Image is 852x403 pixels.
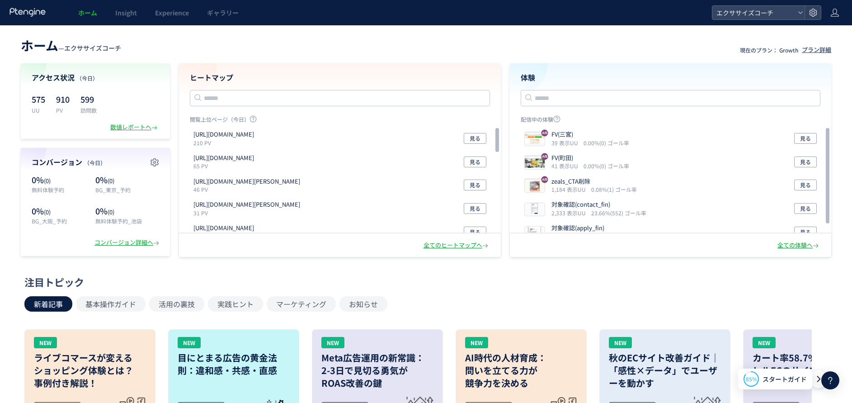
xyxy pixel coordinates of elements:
span: (0) [44,208,51,216]
h3: 目にとまる広告の黄金法則：違和感・共感・直感 [178,351,290,377]
span: 見る [470,227,480,237]
div: プラン詳細 [802,46,831,54]
span: スタートガイド [763,375,807,384]
span: (0) [108,208,114,216]
p: PV [56,106,70,114]
p: 訪問数 [80,106,97,114]
p: https://shapes-international.co.jp/hain-pilates [193,177,300,186]
p: FV(町田) [551,154,626,162]
button: 見る [794,203,817,214]
button: 見る [464,227,486,237]
span: ホーム [21,36,58,54]
p: 210 PV [193,139,258,147]
span: （今日） [84,159,106,166]
p: 599 [80,92,97,106]
p: 30 PV [193,232,258,240]
p: zeals_CTA削除 [551,177,633,186]
button: 見る [464,156,486,167]
img: 87852270ec45347ad5bc8002c942269e1756789377371.jpeg [525,180,545,192]
button: 見る [794,180,817,190]
p: BG_東京_予約 [95,186,159,194]
button: 実践ヒント [208,296,263,312]
p: https://exercisecoach.co.jp/column/53672 [193,154,254,162]
span: 85% [746,375,757,383]
p: 910 [56,92,70,106]
i: 1,184 表示UU [551,185,589,193]
h4: ヒートマップ [190,72,490,83]
p: 無料体験予約 [32,186,91,194]
i: 0.00%(0) ゴール率 [584,162,629,170]
p: https://shapes-international.co.jp/hain-pilates/store/nambaskyo [193,200,300,209]
p: 現在のプラン： Growth [740,46,798,54]
i: 69.03%(1,788) ゴール率 [591,232,651,240]
span: (0) [108,176,114,185]
span: 見る [470,133,480,144]
p: 31 PV [193,209,304,217]
p: 0% [95,205,159,217]
h3: ライブコマースが変える ショッピング体験とは？ 事例付き解説！ [34,351,146,389]
span: エクササイズコーチ [714,6,794,19]
p: 無料体験予約_池袋 [95,217,159,225]
p: https://exercisecoach.co.jp/apply [193,224,254,232]
p: UU [32,106,45,114]
i: 2,333 表示UU [551,209,589,217]
button: お知らせ [339,296,387,312]
img: 510b07899b16470ee8140da9b665b1571721111989863.png [525,227,545,239]
h4: 体験 [521,72,821,83]
button: 新着記事 [24,296,72,312]
h3: AI時代の人材育成： 問いを立てる力が 競争力を決める [465,351,577,389]
p: BG_大阪_予約 [32,217,91,225]
span: 見る [800,203,811,214]
i: 0.08%(1) ゴール率 [591,185,637,193]
div: NEW [34,337,57,348]
span: 見る [800,133,811,144]
button: 見る [794,156,817,167]
span: Insight [115,8,137,17]
p: 575 [32,92,45,106]
p: 0% [32,205,91,217]
h4: コンバージョン [32,157,159,167]
div: 数値レポートへ [110,123,159,132]
button: 基本操作ガイド [76,296,146,312]
div: 全ての体験へ [777,241,820,250]
div: 注目トピック [24,275,823,289]
p: 46 PV [193,185,304,193]
span: 見る [470,203,480,214]
img: 0de609a69396425248617afdb2a8d67e1722504338188.png [525,203,545,216]
p: 0% [32,174,91,186]
span: エクササイズコーチ [64,43,121,52]
img: 0d1b591281b2d8ed11fd88db516ab9371756886120447.jpeg [525,133,545,146]
p: 0% [95,174,159,186]
i: 0.00%(0) ゴール率 [584,139,629,147]
h3: 秋のECサイト改善ガイド｜「感性×データ」でユーザーを動かす [609,351,721,389]
p: 閲覧上位ページ（今日） [190,115,490,127]
i: 23.66%(552) ゴール率 [591,209,646,217]
span: 見る [800,227,811,237]
button: 活用の裏技 [149,296,204,312]
p: 65 PV [193,162,258,170]
div: NEW [465,337,488,348]
span: 見る [470,156,480,167]
div: 全てのヒートマップへ [424,241,490,250]
div: NEW [321,337,344,348]
button: マーケティング [267,296,336,312]
span: (0) [44,176,51,185]
i: 41 表示UU [551,162,582,170]
button: 見る [794,227,817,237]
h3: Meta広告運用の新常識： 2-3日で見切る勇気が ROAS改善の鍵 [321,351,433,389]
h4: アクセス状況 [32,72,159,83]
span: 見る [800,156,811,167]
button: 見る [794,133,817,144]
span: 見る [800,180,811,190]
i: 2,590 表示UU [551,232,589,240]
p: 配信中の体験 [521,115,821,127]
button: 見る [464,180,486,190]
p: FV(三宮) [551,130,626,139]
span: （今日） [76,74,98,82]
span: Experience [155,8,189,17]
button: 見る [464,133,486,144]
div: NEW [178,337,201,348]
span: ホーム [78,8,97,17]
div: NEW [609,337,632,348]
p: 対象確認(apply_fin) [551,224,647,232]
